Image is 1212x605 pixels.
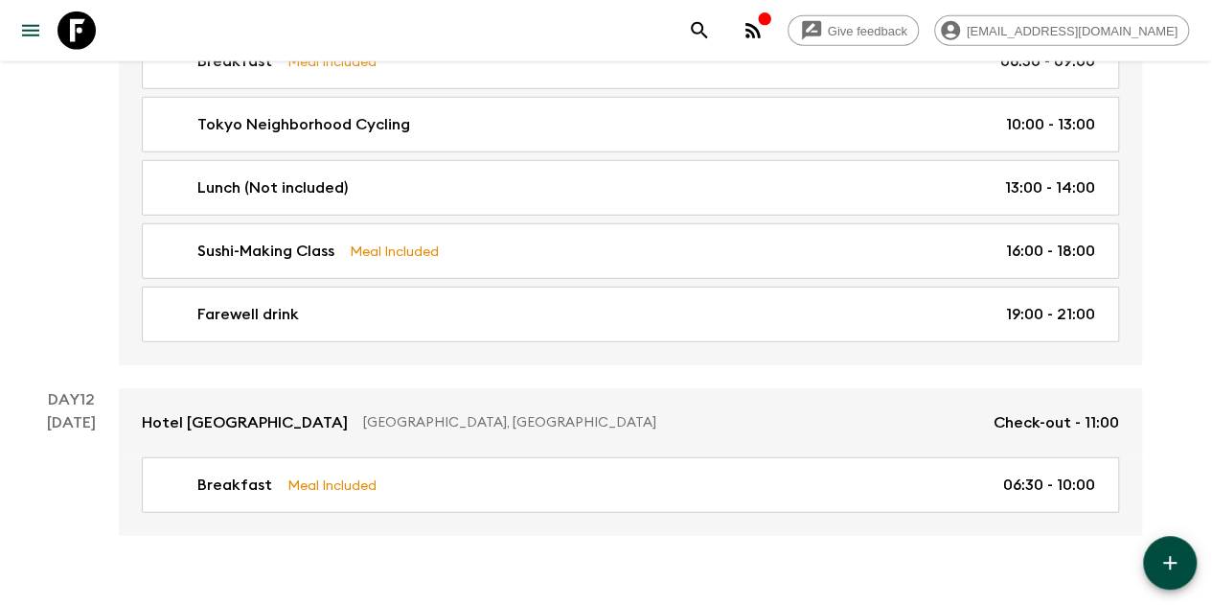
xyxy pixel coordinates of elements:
p: [GEOGRAPHIC_DATA], [GEOGRAPHIC_DATA] [363,413,978,432]
p: 13:00 - 14:00 [1005,176,1095,199]
p: Sushi-Making Class [197,240,334,263]
p: Day 12 [23,388,119,411]
a: Hotel [GEOGRAPHIC_DATA][GEOGRAPHIC_DATA], [GEOGRAPHIC_DATA]Check-out - 11:00 [119,388,1142,457]
p: Farewell drink [197,303,299,326]
a: Lunch (Not included)13:00 - 14:00 [142,160,1119,216]
p: Check-out - 11:00 [994,411,1119,434]
p: Meal Included [287,51,377,72]
p: Breakfast [197,50,272,73]
p: 16:00 - 18:00 [1006,240,1095,263]
p: Lunch (Not included) [197,176,348,199]
p: Meal Included [287,475,377,496]
p: Breakfast [197,474,272,497]
button: menu [11,12,50,50]
p: Hotel [GEOGRAPHIC_DATA] [142,411,348,434]
a: BreakfastMeal Included06:30 - 09:00 [142,34,1119,89]
p: 10:00 - 13:00 [1006,113,1095,136]
a: BreakfastMeal Included06:30 - 10:00 [142,457,1119,513]
span: Give feedback [817,24,918,38]
p: Tokyo Neighborhood Cycling [197,113,410,136]
a: Tokyo Neighborhood Cycling10:00 - 13:00 [142,97,1119,152]
p: 06:30 - 10:00 [1003,474,1095,497]
p: 06:30 - 09:00 [1000,50,1095,73]
div: [EMAIL_ADDRESS][DOMAIN_NAME] [934,15,1189,46]
a: Give feedback [788,15,919,46]
span: [EMAIL_ADDRESS][DOMAIN_NAME] [956,24,1188,38]
button: search adventures [680,12,719,50]
div: [DATE] [47,411,96,536]
p: Meal Included [350,241,439,262]
a: Sushi-Making ClassMeal Included16:00 - 18:00 [142,223,1119,279]
a: Farewell drink19:00 - 21:00 [142,287,1119,342]
p: 19:00 - 21:00 [1006,303,1095,326]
